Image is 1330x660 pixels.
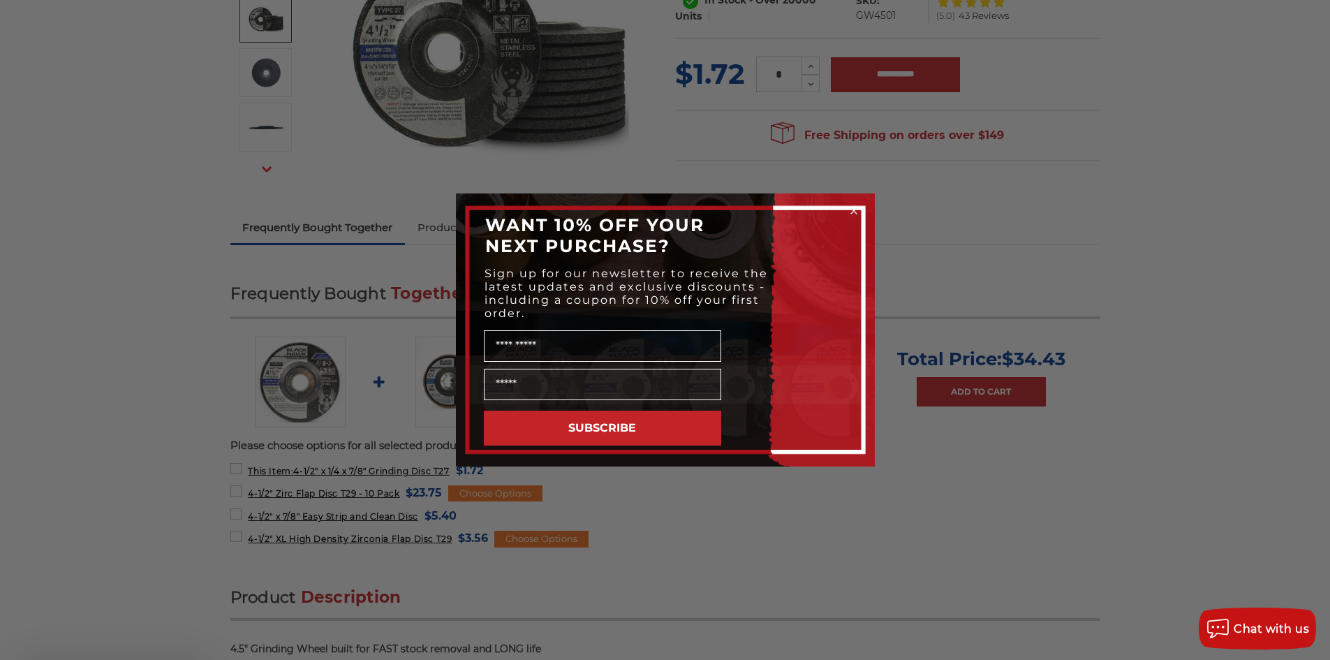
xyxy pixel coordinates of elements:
[485,214,704,256] span: WANT 10% OFF YOUR NEXT PURCHASE?
[484,369,721,400] input: Email
[1199,608,1316,650] button: Chat with us
[1234,622,1309,636] span: Chat with us
[847,204,861,218] button: Close dialog
[484,411,721,446] button: SUBSCRIBE
[485,267,768,320] span: Sign up for our newsletter to receive the latest updates and exclusive discounts - including a co...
